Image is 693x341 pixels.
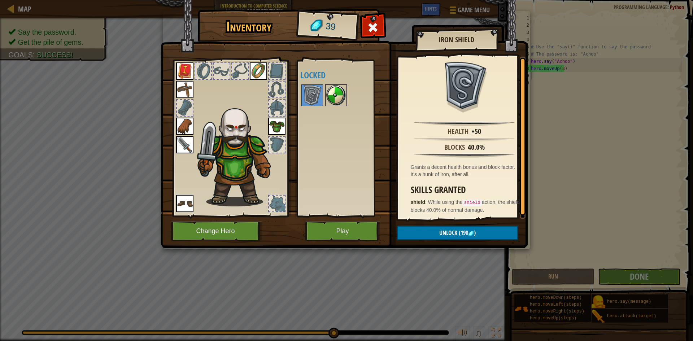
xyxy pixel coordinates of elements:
[468,231,474,236] img: gem.png
[411,199,425,205] strong: shield
[302,85,322,105] img: portrait.png
[457,229,468,237] span: (190
[441,62,488,109] img: portrait.png
[250,62,267,80] img: portrait.png
[414,121,514,126] img: hr.png
[176,195,193,212] img: portrait.png
[268,118,286,135] img: portrait.png
[300,70,391,80] h4: Locked
[448,126,468,137] div: Health
[423,36,491,44] h2: Iron Shield
[474,229,476,237] span: )
[176,81,193,98] img: portrait.png
[471,126,481,137] div: +50
[171,221,262,241] button: Change Hero
[411,185,522,195] h3: Skills Granted
[194,101,283,206] img: goliath_hair.png
[462,200,481,206] code: shield
[176,62,193,80] img: portrait.png
[411,163,522,178] div: Grants a decent health bonus and block factor. It's a hunk of iron, after all.
[414,153,514,158] img: hr.png
[439,229,457,237] span: Unlock
[425,199,428,205] span: :
[325,20,336,34] span: 39
[411,199,520,213] span: While using the action, the shield blocks 40.0% of normal damage.
[397,226,518,240] button: Unlock(190)
[326,85,346,105] img: portrait.png
[444,142,465,153] div: Blocks
[176,136,193,153] img: portrait.png
[176,118,193,135] img: portrait.png
[203,19,295,34] h1: Inventory
[414,137,514,142] img: hr.png
[468,142,485,153] div: 40.0%
[305,221,380,241] button: Play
